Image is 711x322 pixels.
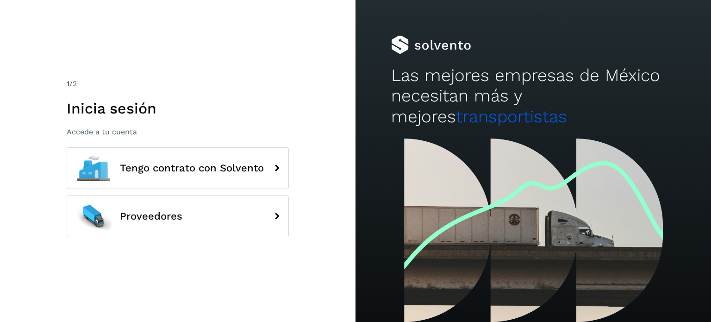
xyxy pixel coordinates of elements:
[67,100,289,117] h1: Inicia sesión
[67,147,289,189] button: Tengo contrato con Solvento
[391,65,675,127] h2: Las mejores empresas de México necesitan más y mejores
[67,196,289,237] button: Proveedores
[456,107,567,126] span: transportistas
[120,163,264,174] span: Tengo contrato con Solvento
[67,79,69,88] span: 1
[67,78,289,89] div: /2
[67,127,289,136] p: Accede a tu cuenta
[120,211,182,222] span: Proveedores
